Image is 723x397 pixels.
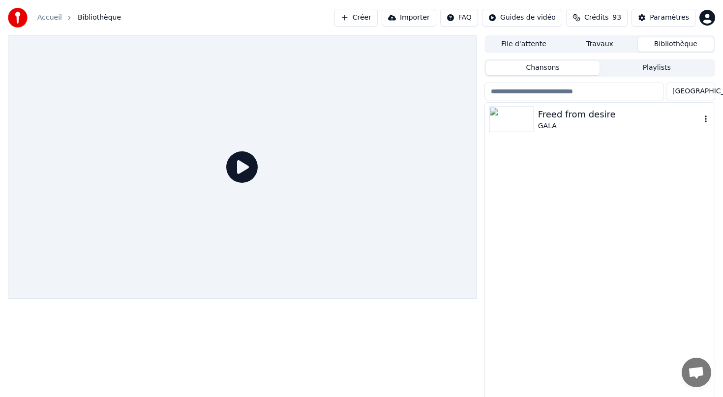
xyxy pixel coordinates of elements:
[632,9,695,27] button: Paramètres
[37,13,62,23] a: Accueil
[538,121,701,131] div: GALA
[382,9,436,27] button: Importer
[650,13,689,23] div: Paramètres
[682,358,711,387] a: Ouvrir le chat
[600,61,714,75] button: Playlists
[37,13,121,23] nav: breadcrumb
[566,9,628,27] button: Crédits93
[8,8,28,28] img: youka
[486,37,562,52] button: File d'attente
[612,13,621,23] span: 93
[638,37,714,52] button: Bibliothèque
[584,13,608,23] span: Crédits
[78,13,121,23] span: Bibliothèque
[482,9,562,27] button: Guides de vidéo
[562,37,637,52] button: Travaux
[538,108,701,121] div: Freed from desire
[486,61,600,75] button: Chansons
[440,9,478,27] button: FAQ
[334,9,378,27] button: Créer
